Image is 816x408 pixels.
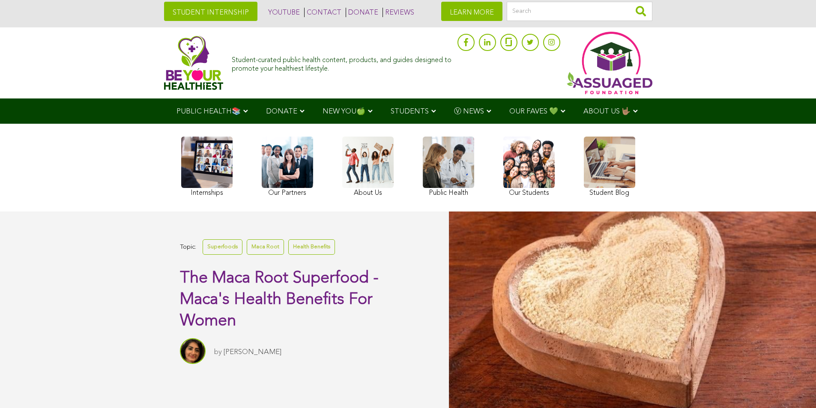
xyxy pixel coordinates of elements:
span: ABOUT US 🤟🏽 [583,108,631,115]
img: glassdoor [505,38,511,46]
span: The Maca Root Superfood - Maca's Health Benefits For Women [180,270,379,329]
span: Topic: [180,241,196,253]
a: [PERSON_NAME] [224,348,281,356]
span: DONATE [266,108,297,115]
a: YOUTUBE [266,8,300,17]
a: Maca Root [247,239,284,254]
a: LEARN MORE [441,2,502,21]
img: Sitara Darvish [180,338,206,364]
span: OUR FAVES 💚 [509,108,558,115]
input: Search [507,2,652,21]
iframe: Chat Widget [773,367,816,408]
img: Assuaged [164,36,224,90]
img: Assuaged App [567,32,652,94]
span: STUDENTS [391,108,429,115]
a: DONATE [346,8,378,17]
div: Navigation Menu [164,98,652,124]
span: Ⓥ NEWS [454,108,484,115]
span: by [214,348,222,356]
span: PUBLIC HEALTH📚 [176,108,241,115]
a: Superfoods [203,239,242,254]
a: Health Benefits [288,239,335,254]
a: STUDENT INTERNSHIP [164,2,257,21]
span: NEW YOU🍏 [323,108,365,115]
a: REVIEWS [383,8,414,17]
a: CONTACT [304,8,341,17]
div: Student-curated public health content, products, and guides designed to promote your healthiest l... [232,52,453,73]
